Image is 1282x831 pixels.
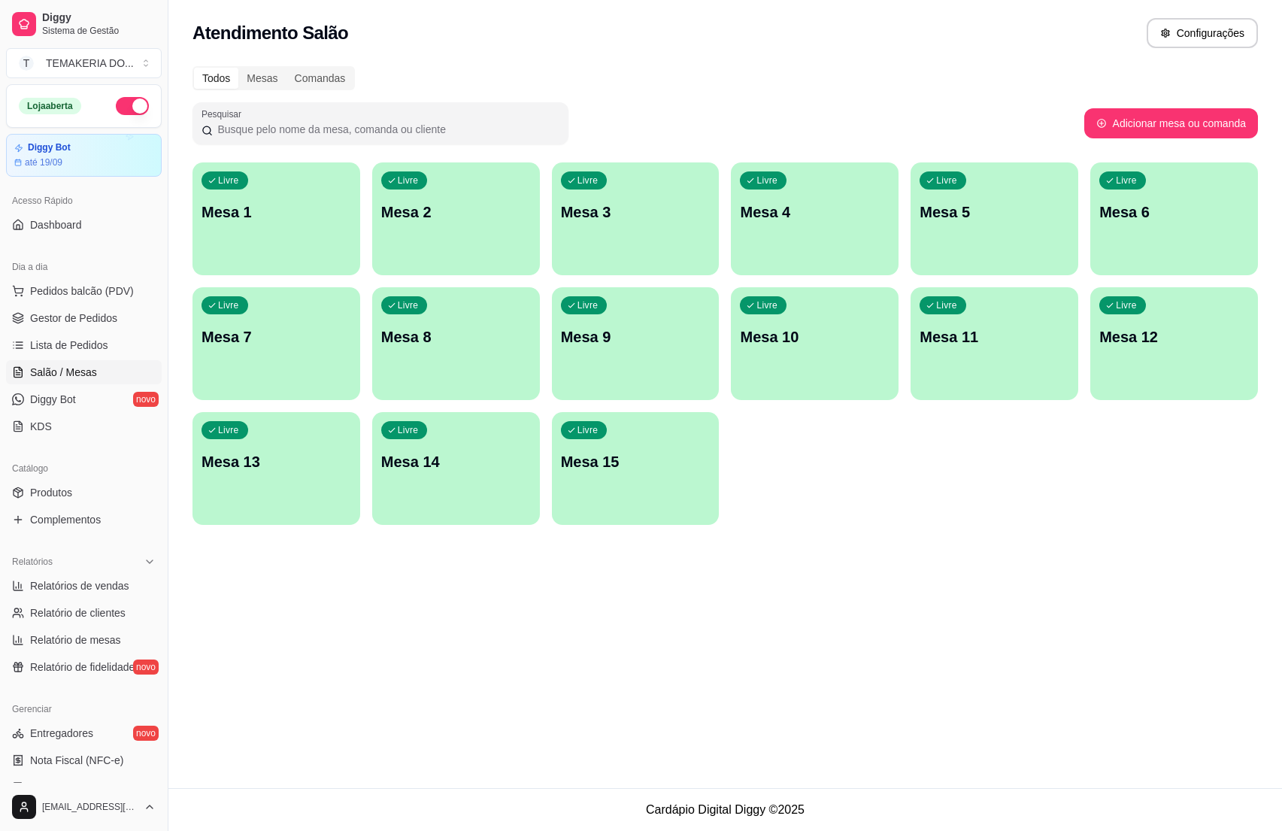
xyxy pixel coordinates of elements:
p: Mesa 5 [920,202,1069,223]
p: Mesa 2 [381,202,531,223]
p: Livre [398,174,419,187]
article: até 19/09 [25,156,62,168]
div: TEMAKERIA DO ... [46,56,134,71]
span: [EMAIL_ADDRESS][DOMAIN_NAME] [42,801,138,813]
a: Entregadoresnovo [6,721,162,745]
a: Relatório de clientes [6,601,162,625]
p: Livre [577,299,599,311]
span: Sistema de Gestão [42,25,156,37]
article: Diggy Bot [28,142,71,153]
p: Mesa 14 [381,451,531,472]
a: Salão / Mesas [6,360,162,384]
div: Dia a dia [6,255,162,279]
a: DiggySistema de Gestão [6,6,162,42]
button: LivreMesa 1 [192,162,360,275]
span: Diggy [42,11,156,25]
span: KDS [30,419,52,434]
button: LivreMesa 6 [1090,162,1258,275]
button: Configurações [1147,18,1258,48]
span: Relatório de fidelidade [30,660,135,675]
p: Livre [936,174,957,187]
span: Complementos [30,512,101,527]
a: KDS [6,414,162,438]
p: Livre [218,299,239,311]
p: Mesa 9 [561,326,711,347]
p: Livre [1116,174,1137,187]
button: LivreMesa 15 [552,412,720,525]
p: Livre [577,174,599,187]
div: Comandas [286,68,354,89]
button: LivreMesa 11 [911,287,1078,400]
a: Relatório de fidelidadenovo [6,655,162,679]
a: Controle de caixa [6,775,162,799]
p: Livre [398,299,419,311]
a: Produtos [6,481,162,505]
span: Lista de Pedidos [30,338,108,353]
button: LivreMesa 12 [1090,287,1258,400]
p: Mesa 11 [920,326,1069,347]
button: LivreMesa 14 [372,412,540,525]
label: Pesquisar [202,108,247,120]
p: Mesa 1 [202,202,351,223]
p: Mesa 4 [740,202,890,223]
button: LivreMesa 5 [911,162,1078,275]
p: Mesa 13 [202,451,351,472]
p: Livre [218,174,239,187]
button: Adicionar mesa ou comanda [1084,108,1258,138]
button: Alterar Status [116,97,149,115]
a: Diggy Botaté 19/09 [6,134,162,177]
p: Livre [756,174,777,187]
a: Nota Fiscal (NFC-e) [6,748,162,772]
p: Mesa 15 [561,451,711,472]
span: Relatórios de vendas [30,578,129,593]
button: LivreMesa 8 [372,287,540,400]
div: Gerenciar [6,697,162,721]
p: Livre [756,299,777,311]
p: Livre [577,424,599,436]
p: Mesa 3 [561,202,711,223]
a: Relatórios de vendas [6,574,162,598]
p: Mesa 10 [740,326,890,347]
span: Relatório de mesas [30,632,121,648]
p: Mesa 12 [1099,326,1249,347]
p: Mesa 6 [1099,202,1249,223]
span: Entregadores [30,726,93,741]
div: Loja aberta [19,98,81,114]
a: Lista de Pedidos [6,333,162,357]
span: Relatórios [12,556,53,568]
button: LivreMesa 2 [372,162,540,275]
button: [EMAIL_ADDRESS][DOMAIN_NAME] [6,789,162,825]
a: Diggy Botnovo [6,387,162,411]
p: Mesa 7 [202,326,351,347]
footer: Cardápio Digital Diggy © 2025 [168,788,1282,831]
h2: Atendimento Salão [192,21,348,45]
button: LivreMesa 7 [192,287,360,400]
button: LivreMesa 9 [552,287,720,400]
a: Dashboard [6,213,162,237]
button: LivreMesa 4 [731,162,899,275]
div: Catálogo [6,456,162,481]
span: Pedidos balcão (PDV) [30,284,134,299]
button: Pedidos balcão (PDV) [6,279,162,303]
span: Relatório de clientes [30,605,126,620]
span: Gestor de Pedidos [30,311,117,326]
a: Complementos [6,508,162,532]
span: Controle de caixa [30,780,112,795]
span: Salão / Mesas [30,365,97,380]
p: Livre [1116,299,1137,311]
span: T [19,56,34,71]
p: Livre [936,299,957,311]
p: Livre [218,424,239,436]
button: LivreMesa 13 [192,412,360,525]
div: Todos [194,68,238,89]
a: Relatório de mesas [6,628,162,652]
button: Select a team [6,48,162,78]
button: LivreMesa 10 [731,287,899,400]
button: LivreMesa 3 [552,162,720,275]
p: Mesa 8 [381,326,531,347]
div: Mesas [238,68,286,89]
span: Dashboard [30,217,82,232]
span: Produtos [30,485,72,500]
p: Livre [398,424,419,436]
div: Acesso Rápido [6,189,162,213]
